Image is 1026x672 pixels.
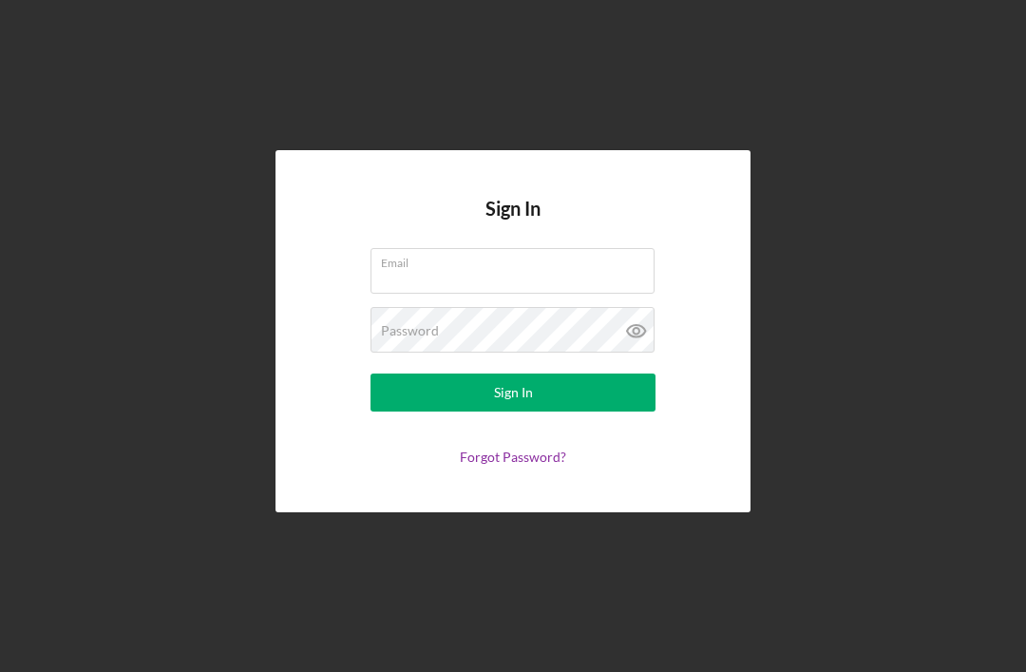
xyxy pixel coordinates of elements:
[494,374,533,412] div: Sign In
[381,249,655,270] label: Email
[370,374,655,412] button: Sign In
[381,323,439,338] label: Password
[485,198,541,248] h4: Sign In
[460,449,566,465] a: Forgot Password?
